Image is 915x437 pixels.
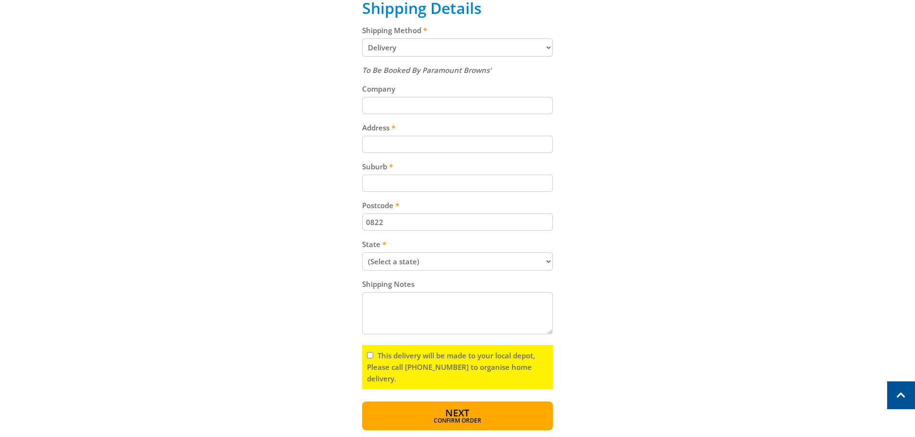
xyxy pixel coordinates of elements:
label: Postcode [362,200,553,211]
label: This delivery will be made to your local depot, Please call [PHONE_NUMBER] to organise home deliv... [367,351,535,383]
input: Please enter your postcode. [362,213,553,231]
select: Please select your state. [362,252,553,271]
label: State [362,238,553,250]
button: Next Confirm order [362,402,553,430]
span: Confirm order [383,418,532,424]
label: Shipping Notes [362,278,553,290]
span: Next [445,406,469,419]
label: Shipping Method [362,24,553,36]
em: To Be Booked By Paramount Browns' [362,65,491,75]
label: Address [362,122,553,133]
input: Please enter your address. [362,136,553,153]
select: Please select a shipping method. [362,38,553,57]
label: Suburb [362,161,553,172]
label: Company [362,83,553,94]
input: Please enter your suburb. [362,175,553,192]
input: Please read and complete. [367,352,373,358]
